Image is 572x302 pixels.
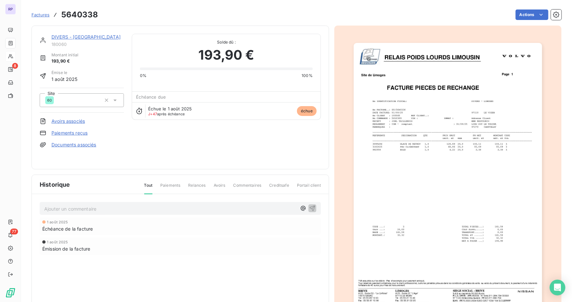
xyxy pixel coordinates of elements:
[31,12,49,17] span: Factures
[51,130,88,136] a: Paiements reçus
[140,73,147,79] span: 0%
[51,52,78,58] span: Montant initial
[233,182,262,194] span: Commentaires
[269,182,289,194] span: Creditsafe
[188,182,206,194] span: Relances
[297,182,321,194] span: Portail client
[148,112,157,116] span: J+47
[136,94,166,100] span: Échéance due
[214,182,226,194] span: Avoirs
[47,98,52,102] span: 60
[144,182,153,194] span: Tout
[12,63,18,69] span: 8
[148,112,185,116] span: après échéance
[47,220,68,224] span: 1 août 2025
[42,225,93,232] span: Échéance de la facture
[5,288,16,298] img: Logo LeanPay
[40,180,70,189] span: Historique
[516,9,548,20] button: Actions
[51,70,78,76] span: Émise le
[31,11,49,18] a: Factures
[550,280,565,295] div: Open Intercom Messenger
[42,245,90,252] span: Émission de la facture
[51,42,124,47] span: 180060
[47,240,68,244] span: 1 août 2025
[51,34,121,40] a: DIVERS - [GEOGRAPHIC_DATA]
[5,4,16,14] div: RP
[140,39,313,45] span: Solde dû :
[51,118,85,124] a: Avoirs associés
[160,182,180,194] span: Paiements
[302,73,313,79] span: 100%
[148,106,192,111] span: Échue le 1 août 2025
[10,229,18,235] span: 77
[51,58,78,65] span: 193,90 €
[61,9,98,21] h3: 5640338
[51,76,78,83] span: 1 août 2025
[297,106,317,116] span: échue
[51,142,96,148] a: Documents associés
[199,45,254,65] span: 193,90 €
